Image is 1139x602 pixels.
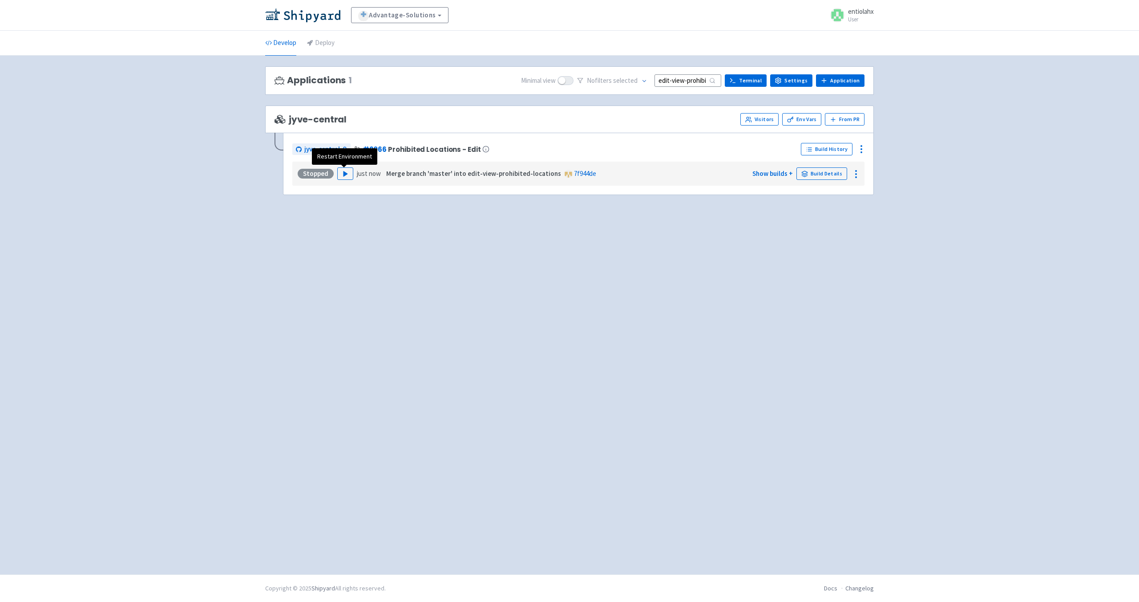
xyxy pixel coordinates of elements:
[292,143,351,155] a: jyve-central
[298,169,334,179] div: Stopped
[825,8,874,22] a: entiolahx User
[307,31,335,56] a: Deploy
[796,167,847,180] a: Build Details
[752,169,793,178] a: Show builds +
[265,8,340,22] img: Shipyard logo
[265,584,386,593] div: Copyright © 2025 All rights reserved.
[740,113,779,126] a: Visitors
[388,146,481,153] span: Prohibited Locations - Edit
[304,144,340,155] span: jyve-central
[348,75,352,85] span: 1
[521,76,556,86] span: Minimal view
[337,167,353,180] button: Play
[363,145,386,154] a: #2066
[613,76,638,85] span: selected
[816,74,864,87] a: Application
[770,74,812,87] a: Settings
[587,76,638,86] span: No filter s
[725,74,767,87] a: Terminal
[848,7,874,16] span: entiolahx
[275,114,347,125] span: jyve-central
[275,75,352,85] h3: Applications
[824,584,837,592] a: Docs
[654,74,721,86] input: Search...
[801,143,852,155] a: Build History
[825,113,864,126] button: From PR
[351,7,448,23] a: Advantage-Solutions
[357,169,381,178] time: just now
[311,584,335,592] a: Shipyard
[386,169,561,178] strong: Merge branch 'master' into edit-view-prohibited-locations
[574,169,596,178] a: 7f944de
[782,113,821,126] a: Env Vars
[848,16,874,22] small: User
[265,31,296,56] a: Develop
[845,584,874,592] a: Changelog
